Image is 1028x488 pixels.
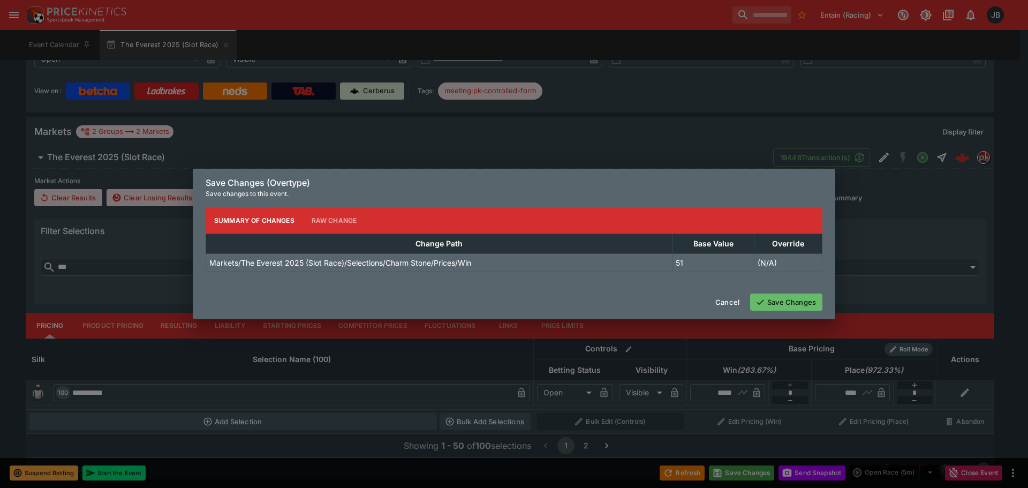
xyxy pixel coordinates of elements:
[672,253,754,272] td: 51
[672,234,754,253] th: Base Value
[206,208,303,234] button: Summary of Changes
[206,189,822,199] p: Save changes to this event.
[206,177,822,189] h6: Save Changes (Overtype)
[206,234,672,253] th: Change Path
[303,208,366,234] button: Raw Change
[209,257,471,268] p: Markets/The Everest 2025 (Slot Race)/Selections/Charm Stone/Prices/Win
[709,294,746,311] button: Cancel
[754,234,822,253] th: Override
[754,253,822,272] td: (N/A)
[750,294,822,311] button: Save Changes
